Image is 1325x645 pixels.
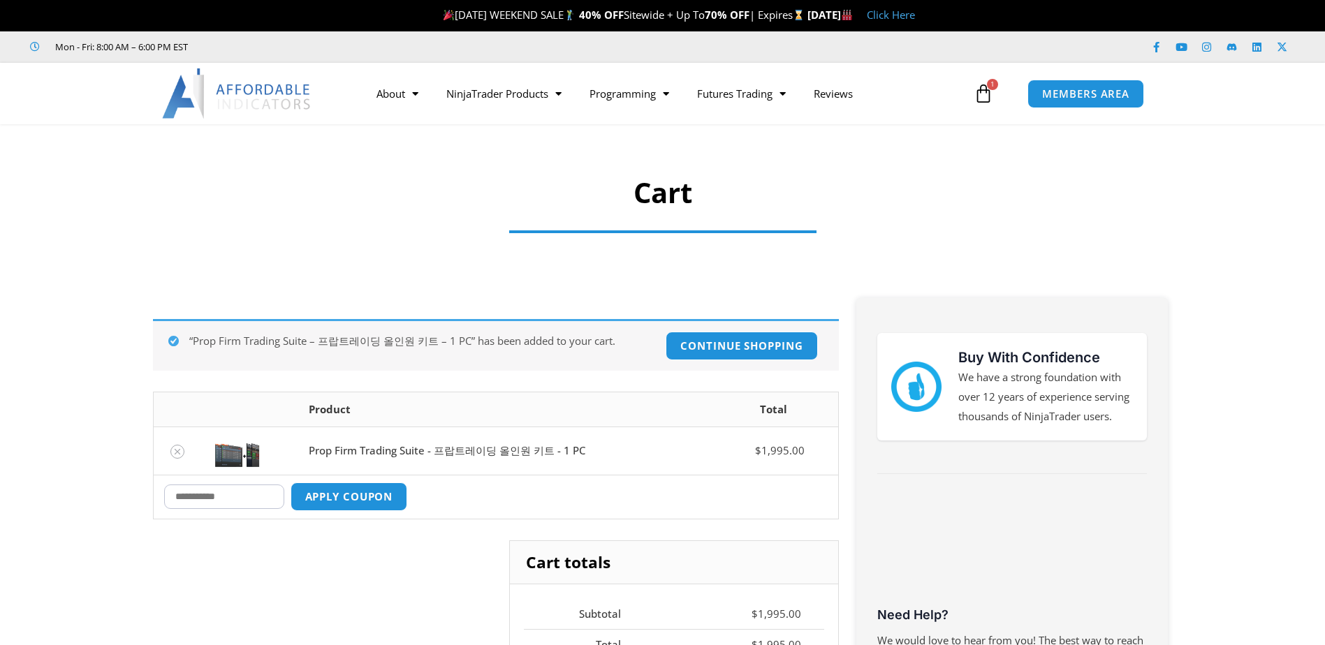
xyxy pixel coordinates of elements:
img: mark thumbs good 43913 | Affordable Indicators – NinjaTrader [891,362,942,412]
th: Product [298,392,709,427]
img: 🏭 [842,10,852,20]
td: Prop Firm Trading Suite - 프랍트레이딩 올인원 키트 - 1 PC [298,427,709,475]
a: Futures Trading [683,77,800,110]
span: $ [752,607,758,621]
img: 🎉 [444,10,454,20]
img: LogoAI | Affordable Indicators – NinjaTrader [162,68,312,119]
bdi: 1,995.00 [752,607,801,621]
strong: 70% OFF [705,8,749,22]
img: 🏌️‍♂️ [564,10,575,20]
span: [DATE] WEEKEND SALE Sitewide + Up To | Expires [440,8,807,22]
div: “Prop Firm Trading Suite – 프랍트레이딩 올인원 키트 – 1 PC” has been added to your cart. [153,319,839,371]
h2: Cart totals [510,541,837,584]
th: Subtotal [524,598,644,629]
bdi: 1,995.00 [755,443,805,457]
a: Programming [576,77,683,110]
h3: Buy With Confidence [958,347,1133,368]
button: Apply coupon [291,482,408,511]
a: About [363,77,432,110]
a: Remove Prop Firm Trading Suite - 프랍트레이딩 올인원 키트 - 1 PC from cart [170,445,184,459]
h3: Need Help? [877,607,1147,623]
iframe: Customer reviews powered by Trustpilot [207,40,417,54]
a: 1 [953,73,1014,114]
a: MEMBERS AREA [1027,80,1144,108]
h1: Cart [200,173,1125,212]
nav: Menu [363,77,970,110]
span: MEMBERS AREA [1042,89,1129,99]
strong: 40% OFF [579,8,624,22]
iframe: Customer reviews powered by Trustpilot [877,498,1147,603]
a: Reviews [800,77,867,110]
th: Total [709,392,838,427]
a: NinjaTrader Products [432,77,576,110]
span: Mon - Fri: 8:00 AM – 6:00 PM EST [52,38,188,55]
strong: [DATE] [807,8,853,22]
img: Screenshot 2024-11-20 152816 | Affordable Indicators – NinjaTrader [212,434,261,467]
span: $ [755,443,761,457]
p: We have a strong foundation with over 12 years of experience serving thousands of NinjaTrader users. [958,368,1133,427]
span: 1 [987,79,998,90]
a: Continue shopping [666,332,817,360]
a: Click Here [867,8,915,22]
img: ⌛ [793,10,804,20]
